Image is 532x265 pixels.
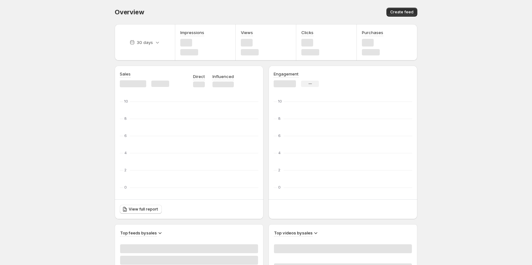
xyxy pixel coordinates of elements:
text: 0 [278,185,281,190]
span: Overview [115,8,144,16]
text: 6 [278,133,281,138]
span: Create feed [390,10,413,15]
h3: Top videos by sales [274,230,313,236]
text: 4 [124,151,127,155]
text: 0 [124,185,127,190]
p: Direct [193,73,205,80]
text: 8 [124,116,127,121]
h3: Clicks [301,29,313,36]
h3: Top feeds by sales [120,230,157,236]
text: 6 [124,133,127,138]
text: 4 [278,151,281,155]
text: 2 [278,168,280,172]
text: 2 [124,168,126,172]
h3: Purchases [362,29,383,36]
h3: Engagement [274,71,298,77]
a: View full report [120,205,162,214]
text: 10 [124,99,128,104]
p: 30 days [137,39,153,46]
span: View full report [129,207,158,212]
h3: Views [241,29,253,36]
text: 10 [278,99,282,104]
text: 8 [278,116,281,121]
button: Create feed [386,8,417,17]
p: Influenced [212,73,234,80]
h3: Impressions [180,29,204,36]
h3: Sales [120,71,131,77]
